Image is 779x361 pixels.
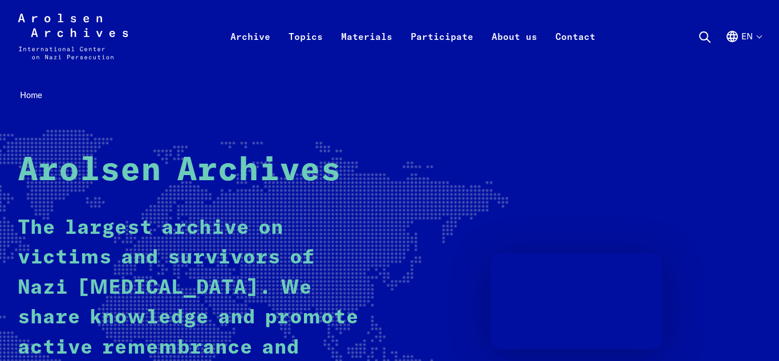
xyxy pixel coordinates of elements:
[546,27,604,73] a: Contact
[18,154,341,188] strong: Arolsen Archives
[725,30,761,71] button: English, language selection
[221,27,279,73] a: Archive
[279,27,332,73] a: Topics
[221,14,604,59] nav: Primary
[401,27,482,73] a: Participate
[332,27,401,73] a: Materials
[18,87,761,104] nav: Breadcrumb
[482,27,546,73] a: About us
[20,90,42,100] span: Home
